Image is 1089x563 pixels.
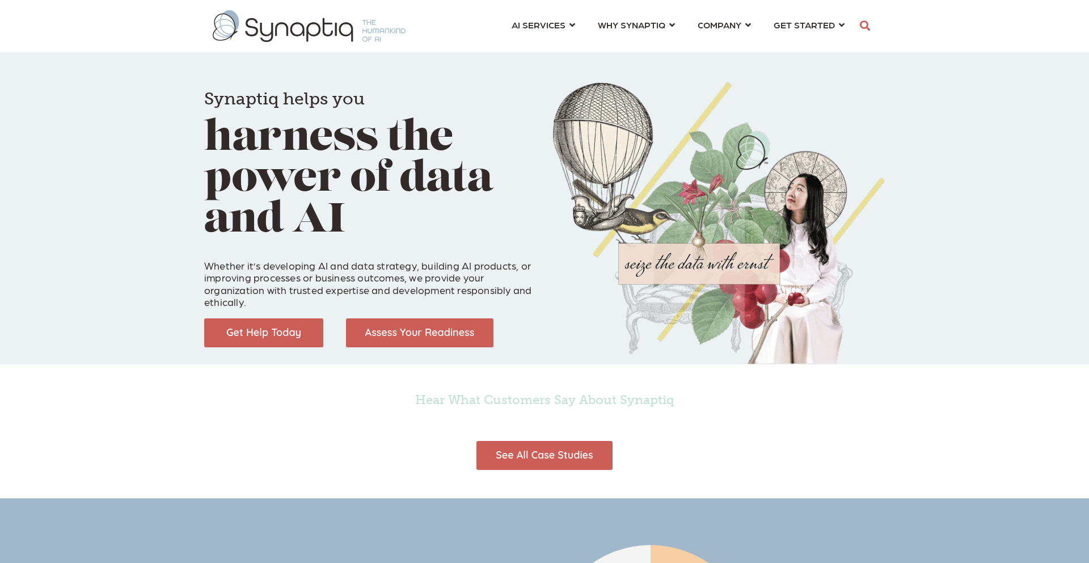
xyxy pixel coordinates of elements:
[500,6,856,47] nav: menu
[598,19,665,30] span: WHY SYNAPTIQ
[213,10,406,42] img: synaptiq logo-1
[774,19,835,30] span: GET STARTED
[238,393,851,407] h5: Hear What Customers Say About Synaptiq
[204,318,323,347] img: Get Help Today
[698,19,741,30] span: COMPANY
[204,247,536,308] p: Whether it’s developing AI and data strategy, building AI products, or improving processes or bus...
[476,441,613,470] img: See All Case Studies
[512,14,575,35] a: AI SERVICES
[512,19,565,30] span: AI SERVICES
[698,14,751,35] a: COMPANY
[774,14,845,35] a: GET STARTED
[598,14,675,35] a: WHY SYNAPTIQ
[553,82,885,364] img: Collage of girl, balloon, bird, and butterfly, with seize the data with ernst text
[346,318,493,347] img: Assess Your Readiness
[204,89,365,109] span: Synaptiq helps you
[204,74,536,242] h1: harness the power of data and AI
